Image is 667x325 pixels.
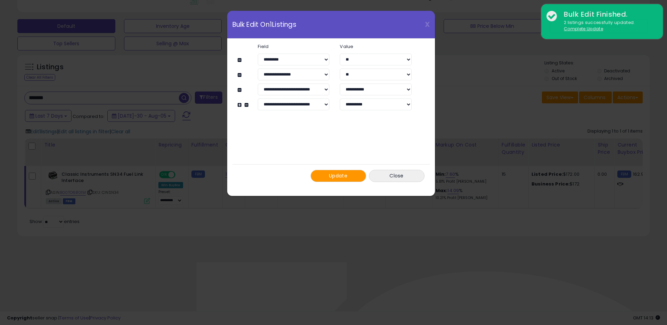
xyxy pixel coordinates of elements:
[564,26,603,32] u: Complete Update
[232,21,296,28] span: Bulk Edit On 1 Listings
[369,170,425,182] button: Close
[559,9,658,19] div: Bulk Edit Finished.
[559,19,658,32] div: 2 listings successfully updated.
[335,44,417,49] label: Value
[425,19,430,29] span: X
[253,44,335,49] label: Field
[329,172,347,179] span: Update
